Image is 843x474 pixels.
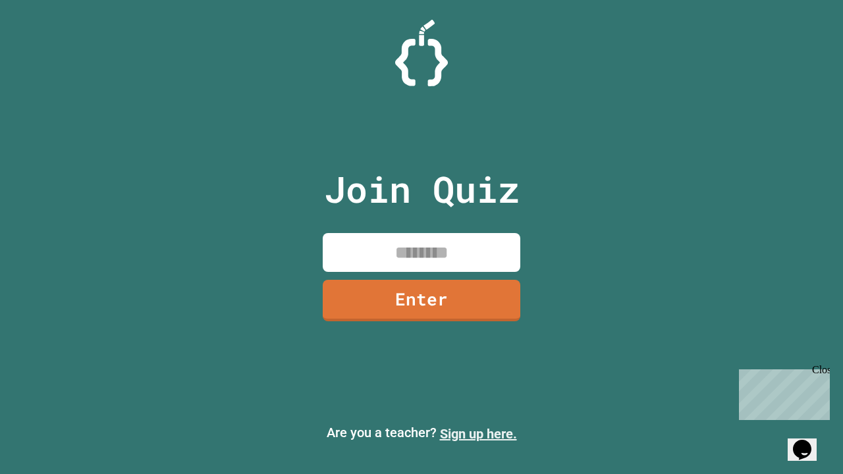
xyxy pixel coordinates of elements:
img: Logo.svg [395,20,448,86]
iframe: chat widget [734,364,830,420]
div: Chat with us now!Close [5,5,91,84]
p: Are you a teacher? [11,423,832,444]
p: Join Quiz [324,162,520,217]
a: Sign up here. [440,426,517,442]
iframe: chat widget [788,421,830,461]
a: Enter [323,280,520,321]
